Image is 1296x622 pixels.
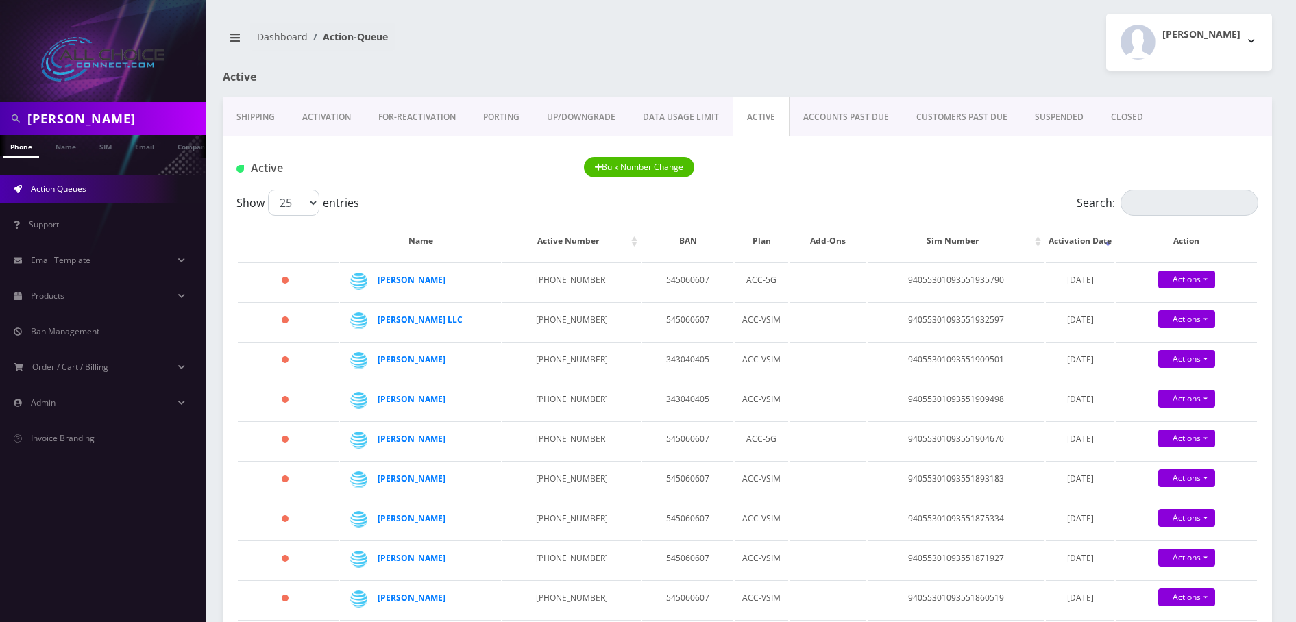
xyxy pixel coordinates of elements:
nav: breadcrumb [223,23,737,62]
td: ACC-VSIM [735,540,787,579]
span: Admin [31,397,56,408]
a: Name [49,135,83,156]
span: [DATE] [1067,433,1094,445]
td: 94055301093551909501 [868,342,1044,380]
a: UP/DOWNGRADE [533,97,629,137]
a: Phone [3,135,39,158]
strong: [PERSON_NAME] [378,393,445,405]
td: 94055301093551875334 [868,501,1044,539]
a: Actions [1158,310,1215,328]
td: [PHONE_NUMBER] [502,461,640,499]
a: Actions [1158,430,1215,447]
td: 94055301093551935790 [868,262,1044,301]
td: [PHONE_NUMBER] [502,342,640,380]
th: Action [1116,221,1257,261]
span: Ban Management [31,325,99,337]
a: [PERSON_NAME] [378,592,445,604]
a: [PERSON_NAME] LLC [378,314,463,325]
span: Products [31,290,64,301]
span: [DATE] [1067,512,1094,524]
a: ACCOUNTS PAST DUE [790,97,903,137]
th: Active Number: activate to sort column ascending [502,221,640,261]
a: Actions [1158,350,1215,368]
th: BAN [642,221,734,261]
span: [DATE] [1067,314,1094,325]
input: Search in Company [27,105,202,132]
a: [PERSON_NAME] [378,552,445,564]
a: ACTIVE [733,97,790,137]
td: 94055301093551871927 [868,540,1044,579]
span: Email Template [31,254,90,266]
span: [DATE] [1067,552,1094,564]
a: [PERSON_NAME] [378,274,445,286]
a: Shipping [223,97,289,137]
span: [DATE] [1067,393,1094,405]
span: Order / Cart / Billing [32,361,108,373]
th: Activation Date: activate to sort column ascending [1046,221,1114,261]
span: Invoice Branding [31,432,95,444]
th: Add-Ons [790,221,867,261]
td: 545060607 [642,580,734,619]
a: Actions [1158,549,1215,567]
td: ACC-VSIM [735,382,787,420]
td: ACC-VSIM [735,580,787,619]
a: Activation [289,97,365,137]
a: [PERSON_NAME] [378,433,445,445]
td: 545060607 [642,421,734,460]
a: [PERSON_NAME] [378,353,445,365]
img: Active [236,165,244,173]
td: [PHONE_NUMBER] [502,540,640,579]
td: 545060607 [642,302,734,340]
a: Actions [1158,509,1215,527]
input: Search: [1121,190,1258,216]
a: Actions [1158,469,1215,487]
span: Support [29,219,59,230]
a: Actions [1158,588,1215,606]
a: FOR-REActivation [365,97,469,137]
td: [PHONE_NUMBER] [502,501,640,539]
a: Email [128,135,161,156]
td: 94055301093551932597 [868,302,1044,340]
a: CLOSED [1097,97,1157,137]
td: ACC-5G [735,421,787,460]
td: ACC-5G [735,262,787,301]
td: ACC-VSIM [735,342,787,380]
td: 94055301093551909498 [868,382,1044,420]
th: Name [340,221,501,261]
td: [PHONE_NUMBER] [502,262,640,301]
td: 545060607 [642,501,734,539]
select: Showentries [268,190,319,216]
td: [PHONE_NUMBER] [502,302,640,340]
td: 343040405 [642,382,734,420]
th: Plan [735,221,787,261]
span: [DATE] [1067,473,1094,484]
td: 94055301093551893183 [868,461,1044,499]
button: Bulk Number Change [584,157,695,177]
td: [PHONE_NUMBER] [502,382,640,420]
a: DATA USAGE LIMIT [629,97,733,137]
span: [DATE] [1067,274,1094,286]
td: 94055301093551860519 [868,580,1044,619]
span: [DATE] [1067,353,1094,365]
a: Actions [1158,390,1215,408]
img: All Choice Connect [41,37,164,82]
span: [DATE] [1067,592,1094,604]
td: 545060607 [642,461,734,499]
a: Dashboard [257,30,308,43]
td: 545060607 [642,262,734,301]
a: SIM [93,135,119,156]
th: Sim Number: activate to sort column ascending [868,221,1044,261]
td: [PHONE_NUMBER] [502,421,640,460]
button: [PERSON_NAME] [1106,14,1272,71]
a: SUSPENDED [1021,97,1097,137]
span: Action Queues [31,183,86,195]
h2: [PERSON_NAME] [1162,29,1240,40]
li: Action-Queue [308,29,388,44]
a: [PERSON_NAME] [378,473,445,484]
